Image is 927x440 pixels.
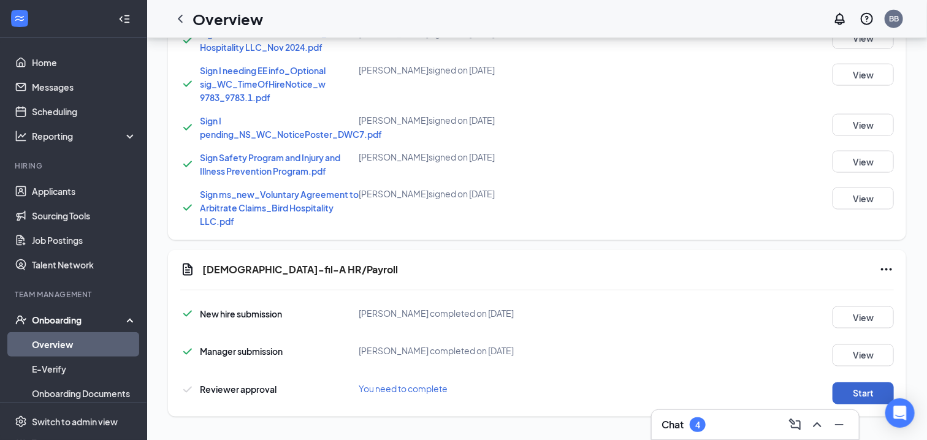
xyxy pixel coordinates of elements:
[359,384,448,395] span: You need to complete
[32,252,137,277] a: Talent Network
[785,415,805,434] button: ComposeMessage
[32,179,137,203] a: Applicants
[200,384,277,395] span: Reviewer approval
[833,64,894,86] button: View
[830,415,849,434] button: Minimize
[695,420,700,430] div: 4
[807,415,827,434] button: ChevronUp
[662,418,684,431] h3: Chat
[359,308,514,319] span: [PERSON_NAME] completed on [DATE]
[833,382,894,404] button: Start
[832,417,847,432] svg: Minimize
[833,188,894,210] button: View
[32,415,118,428] div: Switch to admin view
[13,12,26,25] svg: WorkstreamLogo
[32,357,137,381] a: E-Verify
[32,314,126,326] div: Onboarding
[15,161,134,171] div: Hiring
[180,200,195,215] svg: Checkmark
[833,344,894,366] button: View
[200,346,283,357] span: Manager submission
[15,130,27,142] svg: Analysis
[200,308,282,319] span: New hire submission
[193,9,263,29] h1: Overview
[885,398,915,428] div: Open Intercom Messenger
[889,13,899,24] div: BB
[200,65,326,103] a: Sign I needing EE info_Optional sig_WC_TimeOfHireNotice_w 9783_9783.1.pdf
[359,346,514,357] span: [PERSON_NAME] completed on [DATE]
[32,332,137,357] a: Overview
[15,415,27,428] svg: Settings
[173,12,188,26] svg: ChevronLeft
[200,152,340,176] a: Sign Safety Program and Injury and Illness Prevention Program.pdf
[180,262,195,277] svg: Document
[359,151,597,163] div: [PERSON_NAME] signed on [DATE]
[833,306,894,328] button: View
[359,64,597,76] div: [PERSON_NAME] signed on [DATE]
[180,344,195,359] svg: Checkmark
[359,188,597,200] div: [PERSON_NAME] signed on [DATE]
[32,228,137,252] a: Job Postings
[32,130,137,142] div: Reporting
[180,157,195,172] svg: Checkmark
[833,114,894,136] button: View
[32,203,137,228] a: Sourcing Tools
[180,77,195,91] svg: Checkmark
[359,114,597,126] div: [PERSON_NAME] signed on [DATE]
[833,151,894,173] button: View
[202,263,398,276] h5: [DEMOGRAPHIC_DATA]-fil-A HR/Payroll
[833,27,894,49] button: View
[32,381,137,406] a: Onboarding Documents
[118,13,131,25] svg: Collapse
[180,33,195,48] svg: Checkmark
[879,262,894,277] svg: Ellipses
[200,189,359,227] a: Sign ms_new_Voluntary Agreement to Arbitrate Claims_Bird Hospitality LLC.pdf
[15,314,27,326] svg: UserCheck
[32,50,137,75] a: Home
[32,99,137,124] a: Scheduling
[180,382,195,397] svg: Checkmark
[860,12,874,26] svg: QuestionInfo
[810,417,825,432] svg: ChevronUp
[833,12,847,26] svg: Notifications
[788,417,803,432] svg: ComposeMessage
[180,306,195,321] svg: Checkmark
[32,75,137,99] a: Messages
[15,289,134,300] div: Team Management
[200,115,382,140] a: Sign I pending_NS_WC_NoticePoster_DWC7.pdf
[180,120,195,135] svg: Checkmark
